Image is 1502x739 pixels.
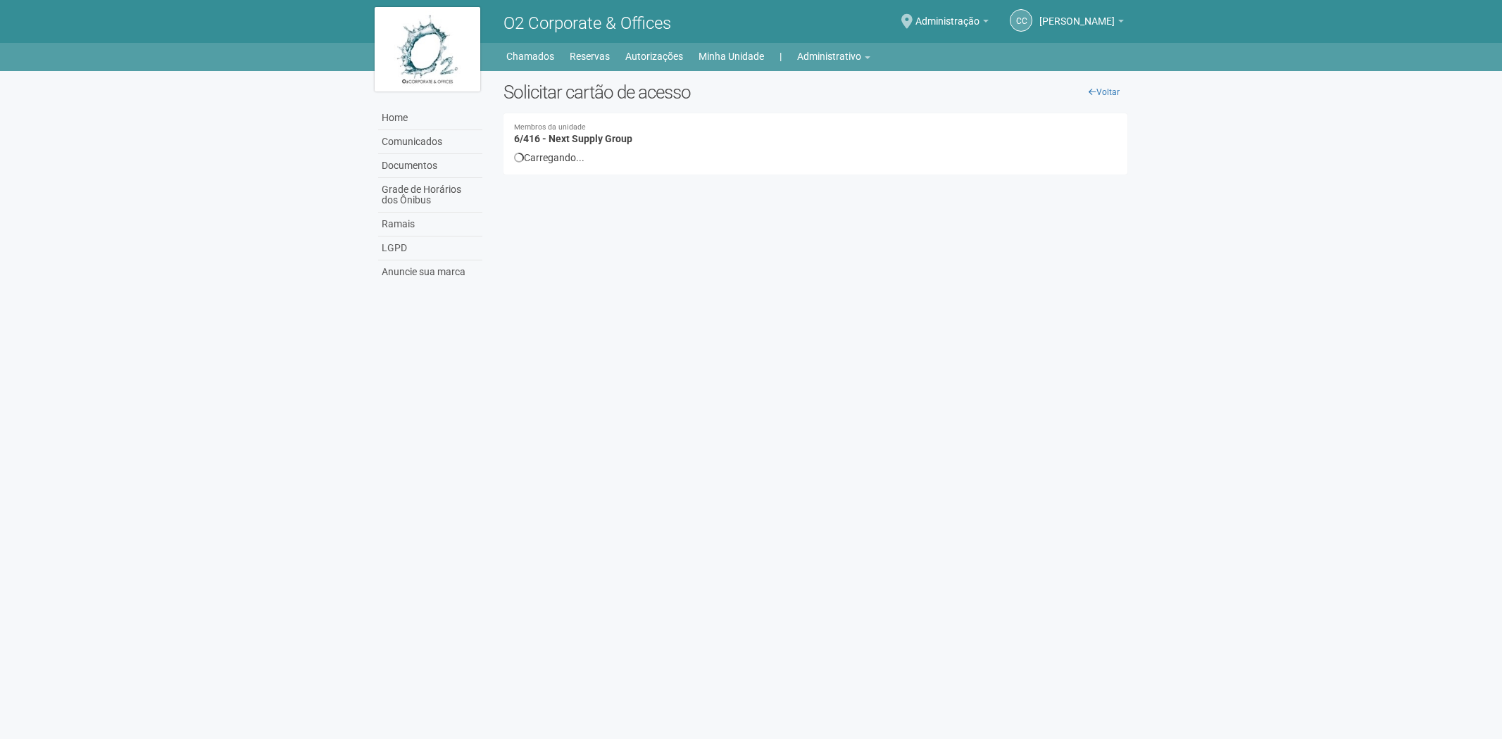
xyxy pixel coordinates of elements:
[506,46,554,66] a: Chamados
[625,46,683,66] a: Autorizações
[503,82,1128,103] h2: Solicitar cartão de acesso
[503,13,671,33] span: O2 Corporate & Offices
[915,18,989,29] a: Administração
[1039,2,1115,27] span: Camila Catarina Lima
[378,178,482,213] a: Grade de Horários dos Ônibus
[780,46,782,66] a: |
[1039,18,1124,29] a: [PERSON_NAME]
[378,154,482,178] a: Documentos
[378,130,482,154] a: Comunicados
[570,46,610,66] a: Reservas
[378,213,482,236] a: Ramais
[1010,9,1032,32] a: CC
[915,2,980,27] span: Administração
[378,236,482,260] a: LGPD
[797,46,870,66] a: Administrativo
[699,46,764,66] a: Minha Unidade
[378,106,482,130] a: Home
[514,124,1118,132] small: Membros da unidade
[1081,82,1127,103] a: Voltar
[375,7,480,91] img: logo.jpg
[514,124,1118,144] h4: 6/416 - Next Supply Group
[514,151,1118,164] div: Carregando...
[378,260,482,284] a: Anuncie sua marca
